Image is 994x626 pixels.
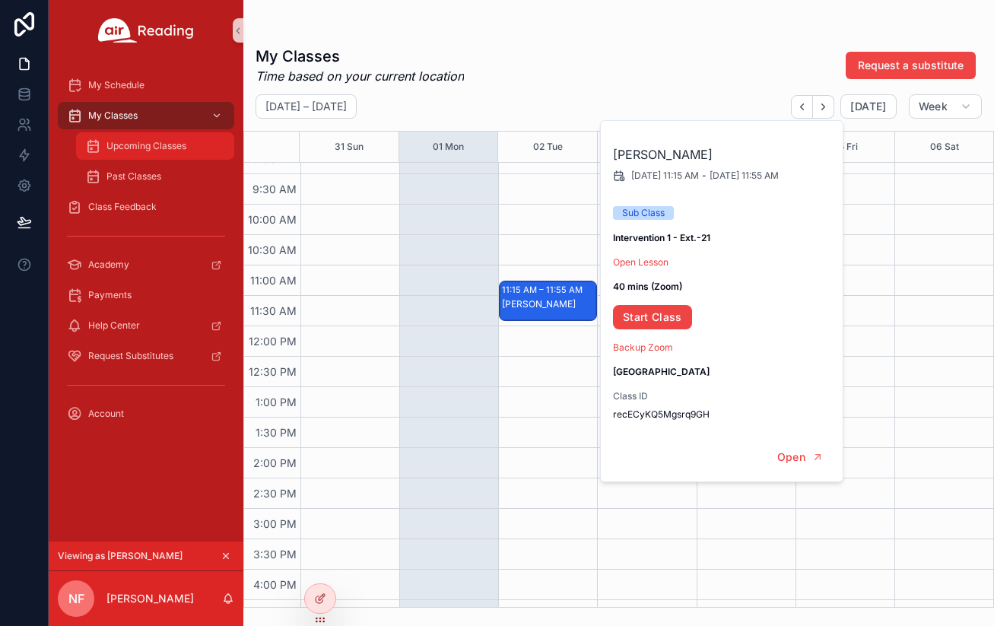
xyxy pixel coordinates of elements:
button: [DATE] [840,94,896,119]
span: 9:30 AM [249,183,300,195]
a: Account [58,400,234,427]
span: Class Feedback [88,201,157,213]
span: [DATE] 11:55 AM [710,170,779,182]
span: Week [919,100,948,113]
h1: My Classes [256,46,464,67]
h2: [PERSON_NAME] [613,145,832,164]
span: 10:00 AM [244,213,300,226]
h2: [DATE] – [DATE] [265,99,347,114]
span: Past Classes [106,170,161,183]
p: [PERSON_NAME] [106,591,194,606]
span: Payments [88,289,132,301]
span: Help Center [88,319,140,332]
button: Next [813,95,834,119]
div: scrollable content [49,61,243,447]
strong: Intervention 1 - Ext.-21 [613,232,710,243]
a: Payments [58,281,234,309]
a: Start Class [613,305,692,329]
button: 02 Tue [533,132,563,162]
button: Week [909,94,982,119]
span: [DATE] 11:15 AM [631,170,699,182]
a: Upcoming Classes [76,132,234,160]
span: - [702,170,707,182]
span: Upcoming Classes [106,140,186,152]
button: 05 Fri [833,132,858,162]
div: [PERSON_NAME] [502,298,595,310]
span: Open [777,450,805,464]
span: 4:00 PM [249,578,300,591]
button: Request a substitute [846,52,976,79]
span: 2:30 PM [249,487,300,500]
span: NF [68,589,84,608]
a: Past Classes [76,163,234,190]
span: recECyKQ5Mgsrq9GH [613,408,832,421]
strong: [GEOGRAPHIC_DATA] [613,366,710,377]
span: Request Substitutes [88,350,173,362]
span: My Schedule [88,79,144,91]
span: Viewing as [PERSON_NAME] [58,550,183,562]
span: 11:00 AM [246,274,300,287]
button: 01 Mon [433,132,464,162]
span: My Classes [88,110,138,122]
div: 11:15 AM – 11:55 AM [502,282,586,297]
span: 1:30 PM [252,426,300,439]
button: 31 Sun [335,132,364,162]
a: Open Lesson [613,256,668,268]
a: Request Substitutes [58,342,234,370]
div: 11:15 AM – 11:55 AM[PERSON_NAME] [500,281,596,320]
span: Request a substitute [858,58,964,73]
span: Account [88,408,124,420]
span: 12:00 PM [245,335,300,348]
span: 11:30 AM [246,304,300,317]
button: Back [791,95,813,119]
span: Class ID [613,390,832,402]
span: 9:00 AM [249,152,300,165]
span: 3:30 PM [249,548,300,561]
a: Help Center [58,312,234,339]
span: 2:00 PM [249,456,300,469]
span: 1:00 PM [252,396,300,408]
a: My Classes [58,102,234,129]
span: 12:30 PM [245,365,300,378]
a: Backup Zoom [613,342,673,353]
button: 06 Sat [930,132,959,162]
a: Class Feedback [58,193,234,221]
span: 3:00 PM [249,517,300,530]
div: Sub Class [622,206,665,220]
img: App logo [98,18,194,43]
a: My Schedule [58,71,234,99]
span: Academy [88,259,129,271]
strong: 40 mins (Zoom) [613,281,682,292]
em: Time based on your current location [256,67,464,85]
span: 10:30 AM [244,243,300,256]
button: Open [767,445,834,470]
span: [DATE] [850,100,886,113]
a: Academy [58,251,234,278]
